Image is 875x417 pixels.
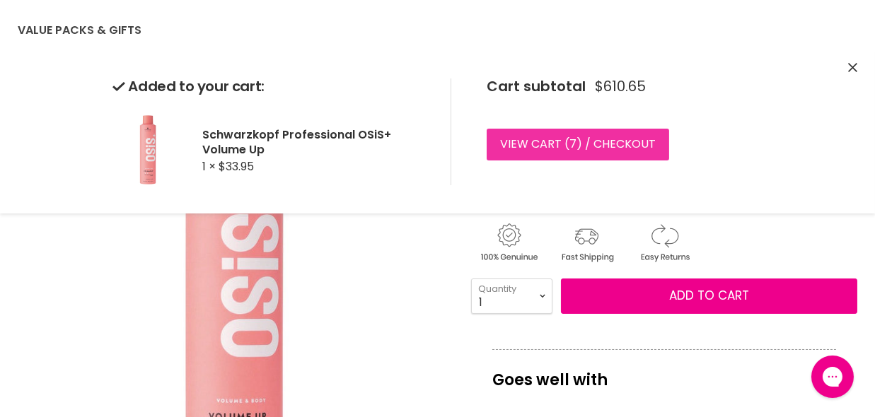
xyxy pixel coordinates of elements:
[549,221,624,264] img: shipping.gif
[487,129,669,160] a: View cart (7) / Checkout
[471,221,546,264] img: genuine.gif
[203,127,428,157] h2: Schwarzkopf Professional OSiS+ Volume Up
[7,16,152,45] a: Value Packs & Gifts
[219,158,255,175] span: $33.95
[492,349,836,396] p: Goes well with
[569,136,576,152] span: 7
[595,78,646,95] span: $610.65
[669,287,749,304] span: Add to cart
[627,221,702,264] img: returns.gif
[804,351,861,403] iframe: Gorgias live chat messenger
[561,278,857,314] button: Add to cart
[203,158,216,175] span: 1 ×
[112,78,428,95] h2: Added to your cart:
[487,76,586,96] span: Cart subtotal
[112,114,183,185] img: Schwarzkopf Professional OSiS+ Volume Up
[848,61,857,76] button: Close
[471,278,552,314] select: Quantity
